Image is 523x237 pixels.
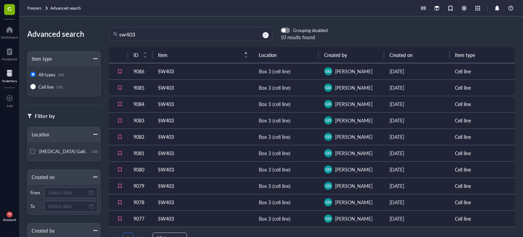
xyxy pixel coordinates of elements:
span: [PERSON_NAME] [335,215,373,222]
div: Box 3 (cell line) [259,198,290,206]
td: SW403 [153,63,253,79]
div: Box 3 (cell line) [259,117,290,124]
input: Select date [48,189,88,196]
a: Notebook [2,46,17,61]
span: [PERSON_NAME] [335,182,373,189]
span: [PERSON_NAME] [335,199,373,206]
th: Created on [384,47,449,63]
div: To [30,203,41,209]
div: Filter by [35,112,55,120]
div: [DATE] [390,149,444,157]
div: Grouping disabled [293,27,328,33]
span: TR [8,213,11,216]
td: Cell line [449,145,515,161]
span: [PERSON_NAME] [335,133,373,140]
a: Advanced search [50,5,82,12]
td: 9083 [128,112,153,129]
th: ID [128,47,153,63]
span: [PERSON_NAME] [335,101,373,107]
div: Box 3 (cell line) [259,100,290,108]
td: SW403 [153,79,253,96]
div: (10) [58,73,64,77]
span: [PERSON_NAME] [335,166,373,173]
td: 9081 [128,145,153,161]
th: Item type [449,47,515,63]
span: [PERSON_NAME] [335,68,373,75]
span: GD [326,118,331,123]
td: SW403 [153,161,253,178]
div: Box 3 (cell line) [259,84,290,91]
td: Cell line [449,161,515,178]
div: [DATE] [390,166,444,173]
th: Created by [319,47,384,63]
td: Cell line [449,178,515,194]
div: 10 results found [281,33,328,41]
div: Box 3 (cell line) [259,215,290,222]
span: GD [326,69,331,74]
div: [DATE] [390,117,444,124]
td: Cell line [449,194,515,210]
td: 9082 [128,129,153,145]
span: [MEDICAL_DATA] Galileo [39,148,90,154]
span: Cell line [38,84,54,90]
span: GD [326,199,331,205]
span: ID [133,51,139,59]
td: 9077 [128,210,153,227]
td: Cell line [449,63,515,79]
a: Inventory [2,68,17,83]
td: 9086 [128,63,153,79]
div: Account [3,218,16,222]
td: Cell line [449,79,515,96]
span: [PERSON_NAME] [335,117,373,124]
div: Item type [28,55,52,62]
span: [PERSON_NAME] [335,150,373,157]
span: [PERSON_NAME] [335,84,373,91]
a: Freezers [27,5,49,12]
div: Notebook [2,57,17,61]
td: SW403 [153,178,253,194]
td: SW403 [153,145,253,161]
div: Created on [28,173,55,181]
div: Box 3 (cell line) [259,149,290,157]
div: Created by [28,227,54,234]
div: [DATE] [390,198,444,206]
div: Box 3 (cell line) [259,133,290,140]
span: All types [38,71,56,78]
div: Box 3 (cell line) [259,68,290,75]
span: GD [326,167,331,172]
td: SW403 [153,210,253,227]
td: 9080 [128,161,153,178]
td: SW403 [153,194,253,210]
td: Cell line [449,96,515,112]
span: GD [326,101,331,107]
td: 9084 [128,96,153,112]
div: [DATE] [390,182,444,190]
span: GD [326,216,331,221]
div: [DATE] [390,100,444,108]
div: Add [6,104,13,108]
div: [DATE] [390,84,444,91]
td: SW403 [153,96,253,112]
input: Select date [48,203,88,210]
div: [DATE] [390,215,444,222]
td: Cell line [449,129,515,145]
div: Box 3 (cell line) [259,182,290,190]
td: 9079 [128,178,153,194]
span: GD [326,85,331,90]
a: Dashboard [1,24,18,39]
span: GD [326,150,331,156]
td: SW403 [153,129,253,145]
div: [DATE] [390,133,444,140]
td: 9085 [128,79,153,96]
div: Advanced search [27,27,101,40]
td: Cell line [449,112,515,129]
span: GD [326,134,331,139]
div: Dashboard [1,35,18,39]
div: (10) [57,85,63,89]
td: 9078 [128,194,153,210]
th: Location [253,47,319,63]
div: [DATE] [390,68,444,75]
span: Item [158,51,240,59]
span: G [7,4,12,13]
div: Box 3 (cell line) [259,166,290,173]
